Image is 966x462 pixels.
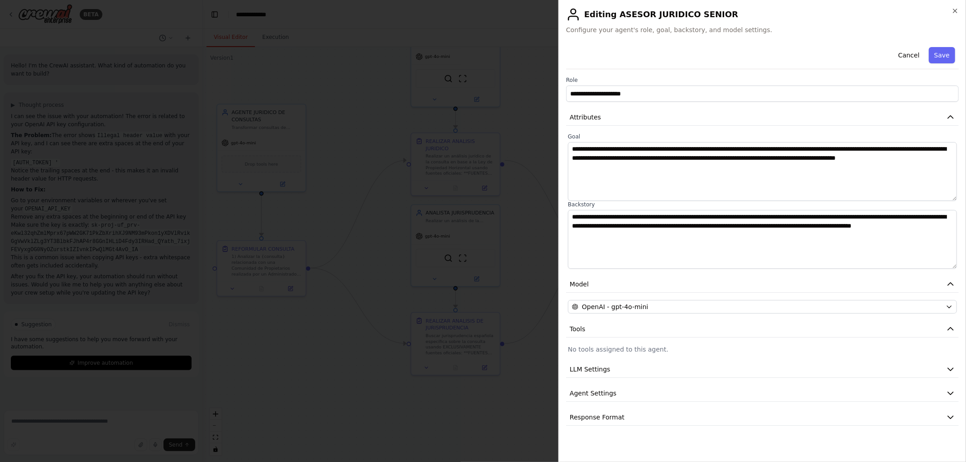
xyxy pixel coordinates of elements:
[566,76,959,84] label: Role
[566,409,959,426] button: Response Format
[570,389,616,398] span: Agent Settings
[566,109,959,126] button: Attributes
[566,361,959,378] button: LLM Settings
[568,133,957,140] label: Goal
[568,300,957,314] button: OpenAI - gpt-4o-mini
[570,413,625,422] span: Response Format
[568,345,957,354] p: No tools assigned to this agent.
[566,321,959,338] button: Tools
[929,47,955,63] button: Save
[566,7,959,22] h2: Editing ASESOR JURIDICO SENIOR
[570,324,586,333] span: Tools
[568,201,957,208] label: Backstory
[566,25,959,34] span: Configure your agent's role, goal, backstory, and model settings.
[570,113,601,122] span: Attributes
[566,385,959,402] button: Agent Settings
[570,365,610,374] span: LLM Settings
[570,280,589,289] span: Model
[582,302,648,311] span: OpenAI - gpt-4o-mini
[566,276,959,293] button: Model
[893,47,925,63] button: Cancel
